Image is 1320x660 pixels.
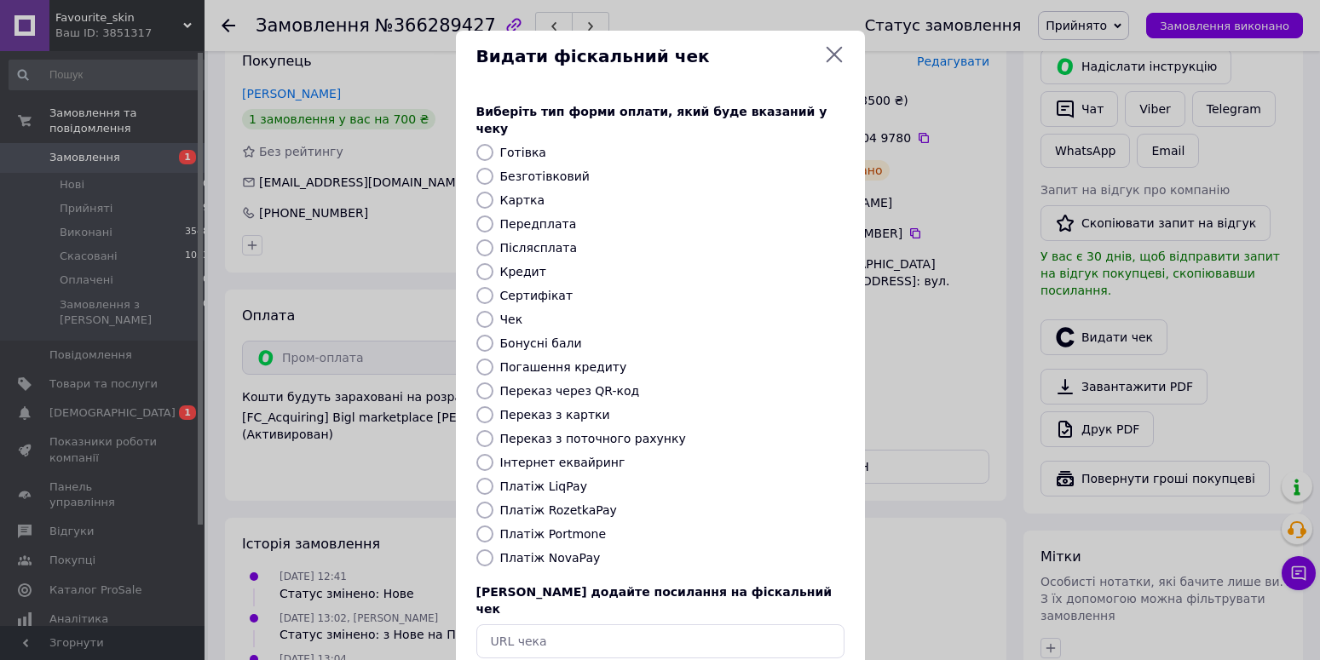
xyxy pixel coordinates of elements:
[500,456,625,469] label: Інтернет еквайринг
[500,551,601,565] label: Платіж NovaPay
[476,105,827,135] span: Виберіть тип форми оплати, який буде вказаний у чеку
[500,265,546,278] label: Кредит
[500,313,523,326] label: Чек
[500,217,577,231] label: Передплата
[500,241,578,255] label: Післясплата
[476,44,817,69] span: Видати фіскальний чек
[500,169,590,183] label: Безготівковий
[500,432,686,445] label: Переказ з поточного рахунку
[500,289,574,302] label: Сертифікат
[500,146,546,159] label: Готівка
[500,479,587,493] label: Платіж LiqPay
[500,360,627,374] label: Погашення кредиту
[500,384,640,398] label: Переказ через QR-код
[500,408,610,422] label: Переказ з картки
[500,527,607,541] label: Платіж Portmone
[476,624,844,658] input: URL чека
[476,585,833,616] span: [PERSON_NAME] додайте посилання на фіскальний чек
[500,503,617,517] label: Платіж RozetkaPay
[500,336,582,350] label: Бонусні бали
[500,193,545,207] label: Картка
